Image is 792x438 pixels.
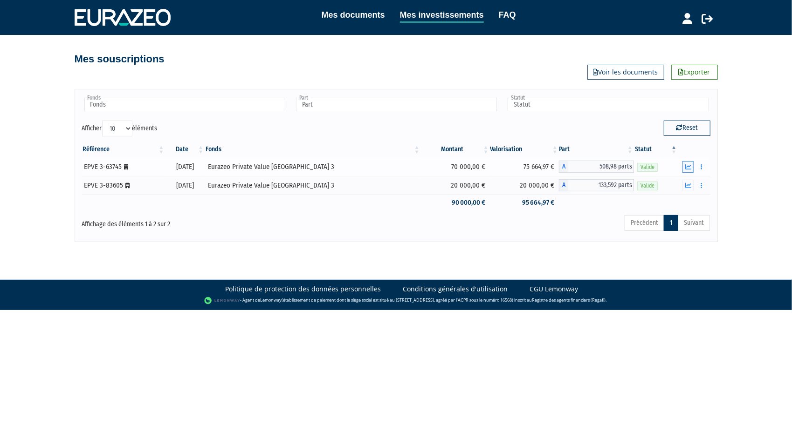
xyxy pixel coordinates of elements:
div: EPVE 3-83605 [84,181,162,190]
div: [DATE] [168,181,201,190]
a: Voir les documents [587,65,664,80]
a: 1 [664,215,678,231]
a: Exporter [671,65,718,80]
th: Statut : activer pour trier la colonne par ordre d&eacute;croissant [634,142,678,157]
a: CGU Lemonway [530,284,579,294]
label: Afficher éléments [82,121,158,136]
th: Référence : activer pour trier la colonne par ordre croissant [82,142,165,157]
th: Fonds: activer pour trier la colonne par ordre croissant [205,142,421,157]
select: Afficheréléments [102,121,132,136]
div: Eurazeo Private Value [GEOGRAPHIC_DATA] 3 [208,181,418,190]
a: Lemonway [260,297,282,303]
button: Reset [664,121,710,135]
a: Mes investissements [400,8,484,23]
a: Précédent [625,215,664,231]
th: Part: activer pour trier la colonne par ordre croissant [559,142,634,157]
a: Conditions générales d'utilisation [403,284,508,294]
span: A [559,161,568,173]
th: Montant: activer pour trier la colonne par ordre croissant [421,142,490,157]
div: EPVE 3-63745 [84,162,162,172]
img: 1732889491-logotype_eurazeo_blanc_rvb.png [75,9,171,26]
img: logo-lemonway.png [204,296,240,305]
span: Valide [637,182,658,190]
i: [Français] Personne morale [126,183,130,189]
span: A [559,179,568,191]
div: [DATE] [168,162,201,172]
span: Valide [637,163,658,172]
div: - Agent de (établissement de paiement dont le siège social est situé au [STREET_ADDRESS], agréé p... [9,296,783,305]
div: A - Eurazeo Private Value Europe 3 [559,161,634,173]
td: 20 000,00 € [421,176,490,195]
a: Registre des agents financiers (Regafi) [532,297,606,303]
td: 75 664,97 € [490,157,559,176]
a: Mes documents [322,8,385,21]
span: 133,592 parts [568,179,634,191]
td: 70 000,00 € [421,157,490,176]
div: Affichage des éléments 1 à 2 sur 2 [82,214,336,229]
div: A - Eurazeo Private Value Europe 3 [559,179,634,191]
div: Eurazeo Private Value [GEOGRAPHIC_DATA] 3 [208,162,418,172]
td: 20 000,00 € [490,176,559,195]
th: Date: activer pour trier la colonne par ordre croissant [165,142,205,157]
td: 90 000,00 € [421,195,490,211]
th: Valorisation: activer pour trier la colonne par ordre croissant [490,142,559,157]
a: FAQ [499,8,516,21]
span: 508,98 parts [568,161,634,173]
td: 95 664,97 € [490,195,559,211]
a: Politique de protection des données personnelles [226,284,381,294]
i: [Français] Personne morale [124,164,129,170]
a: Suivant [678,215,710,231]
h4: Mes souscriptions [75,54,165,65]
